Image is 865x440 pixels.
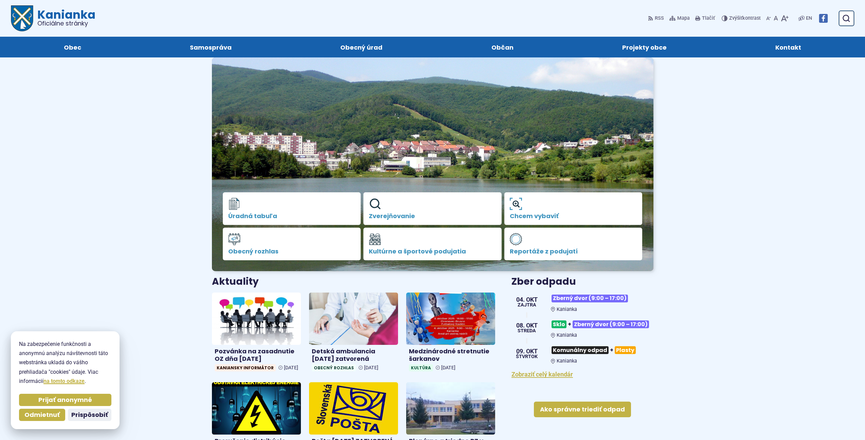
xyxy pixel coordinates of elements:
span: Kanianka [557,332,577,338]
span: Kanianka [557,306,577,312]
a: Sklo+Zberný dvor (9:00 – 17:00) Kanianka 08. okt streda [511,318,653,338]
span: Komunálny odpad [552,346,609,354]
span: Obecný rozhlas [228,248,356,255]
a: Pozvánka na zasadnutie OZ dňa [DATE] Kaniansky informátor [DATE] [212,293,301,374]
a: Zberný dvor (9:00 – 17:00) Kanianka 04. okt Zajtra [511,292,653,312]
span: Zverejňovanie [369,213,496,219]
span: Kontakt [775,37,801,57]
span: [DATE] [284,365,298,371]
span: Reportáže z podujatí [510,248,637,255]
span: Obecný úrad [340,37,382,57]
span: Samospráva [190,37,232,57]
a: RSS [648,11,665,25]
h3: Zber odpadu [511,277,653,287]
span: Kultúra [409,364,433,371]
a: Samospráva [142,37,279,57]
button: Prispôsobiť [68,409,111,421]
span: [DATE] [364,365,378,371]
button: Odmietnuť [19,409,65,421]
h3: Aktuality [212,277,259,287]
span: Kaniansky informátor [215,364,276,371]
span: Projekty obce [622,37,667,57]
a: EN [805,14,813,22]
span: Zajtra [516,303,538,307]
a: Kultúrne a športové podujatia [363,228,502,260]
a: Chcem vybaviť [504,192,643,225]
a: Zobraziť celý kalendár [511,371,573,378]
span: 09. okt [516,348,538,354]
button: Zmenšiť veľkosť písma [765,11,772,25]
a: Projekty obce [575,37,714,57]
span: Kultúrne a športové podujatia [369,248,496,255]
h4: Pozvánka na zasadnutie OZ dňa [DATE] [215,348,298,363]
a: Občan [444,37,561,57]
span: Zvýšiť [729,15,742,21]
a: Logo Kanianka, prejsť na domovskú stránku. [11,5,95,31]
span: Sklo [552,320,566,328]
span: Občan [491,37,513,57]
span: 04. okt [516,297,538,303]
a: Medzinárodné stretnutie šarkanov Kultúra [DATE] [406,293,495,374]
button: Prijať anonymné [19,394,111,406]
img: Prejsť na domovskú stránku [11,5,33,31]
span: Plasty [615,346,636,354]
span: EN [806,14,812,22]
button: Zväčšiť veľkosť písma [779,11,790,25]
a: Obec [16,37,129,57]
button: Tlačiť [694,11,716,25]
span: [DATE] [441,365,455,371]
p: Na zabezpečenie funkčnosti a anonymnú analýzu návštevnosti táto webstránka ukladá do vášho prehli... [19,339,111,386]
span: Odmietnuť [24,411,60,419]
span: streda [516,329,538,333]
a: Kontakt [728,37,849,57]
span: štvrtok [516,354,538,359]
h4: Detská ambulancia [DATE] zatvorená [312,348,395,363]
span: Zberný dvor (9:00 – 17:00) [552,295,628,302]
a: na tomto odkaze [43,378,85,384]
span: Úradná tabuľa [228,213,356,219]
a: Ako správne triediť odpad [534,402,631,417]
h3: + [551,318,653,331]
span: Obec [64,37,81,57]
span: Oficiálne stránky [37,20,95,27]
h3: + [551,344,653,357]
a: Mapa [668,11,691,25]
a: Obecný rozhlas [223,228,361,260]
a: Úradná tabuľa [223,192,361,225]
span: Prispôsobiť [71,411,108,419]
span: Kanianka [557,358,577,364]
a: Obecný úrad [293,37,430,57]
h1: Kanianka [33,9,95,27]
a: Zverejňovanie [363,192,502,225]
span: Zberný dvor (9:00 – 17:00) [573,320,649,328]
span: kontrast [729,16,761,21]
h4: Medzinárodné stretnutie šarkanov [409,348,492,363]
span: 08. okt [516,322,538,329]
span: RSS [655,14,664,22]
span: Obecný rozhlas [312,364,356,371]
img: Prejsť na Facebook stránku [819,14,828,23]
button: Nastaviť pôvodnú veľkosť písma [772,11,779,25]
span: Chcem vybaviť [510,213,637,219]
span: Tlačiť [702,16,715,21]
a: Reportáže z podujatí [504,228,643,260]
span: Prijať anonymné [38,396,92,404]
button: Zvýšiťkontrast [722,11,762,25]
span: Mapa [677,14,690,22]
a: Detská ambulancia [DATE] zatvorená Obecný rozhlas [DATE] [309,293,398,374]
a: Komunálny odpad+Plasty Kanianka 09. okt štvrtok [511,344,653,364]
